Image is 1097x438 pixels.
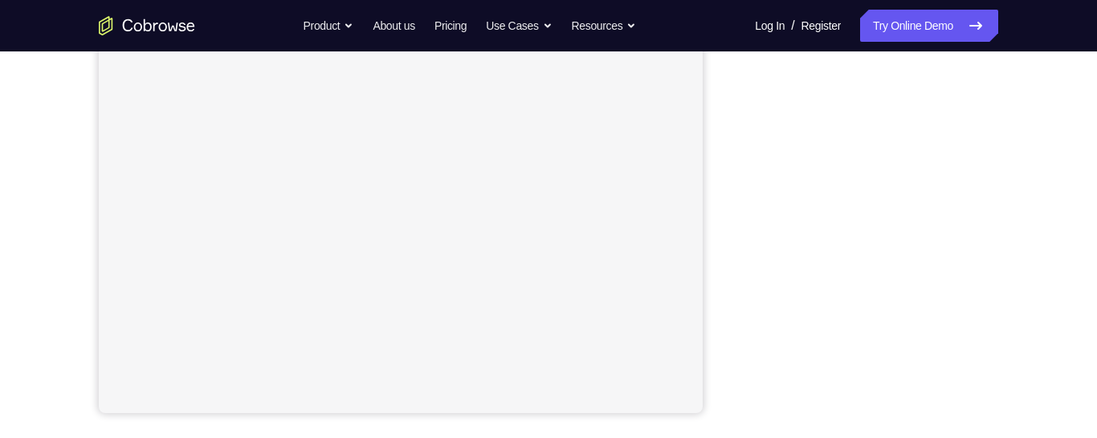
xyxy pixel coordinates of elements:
a: About us [373,10,414,42]
button: Use Cases [486,10,552,42]
button: Resources [572,10,637,42]
a: Register [801,10,841,42]
button: Product [304,10,354,42]
a: Try Online Demo [860,10,998,42]
span: / [791,16,794,35]
a: Go to the home page [99,16,195,35]
a: Pricing [434,10,467,42]
a: Log In [755,10,785,42]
